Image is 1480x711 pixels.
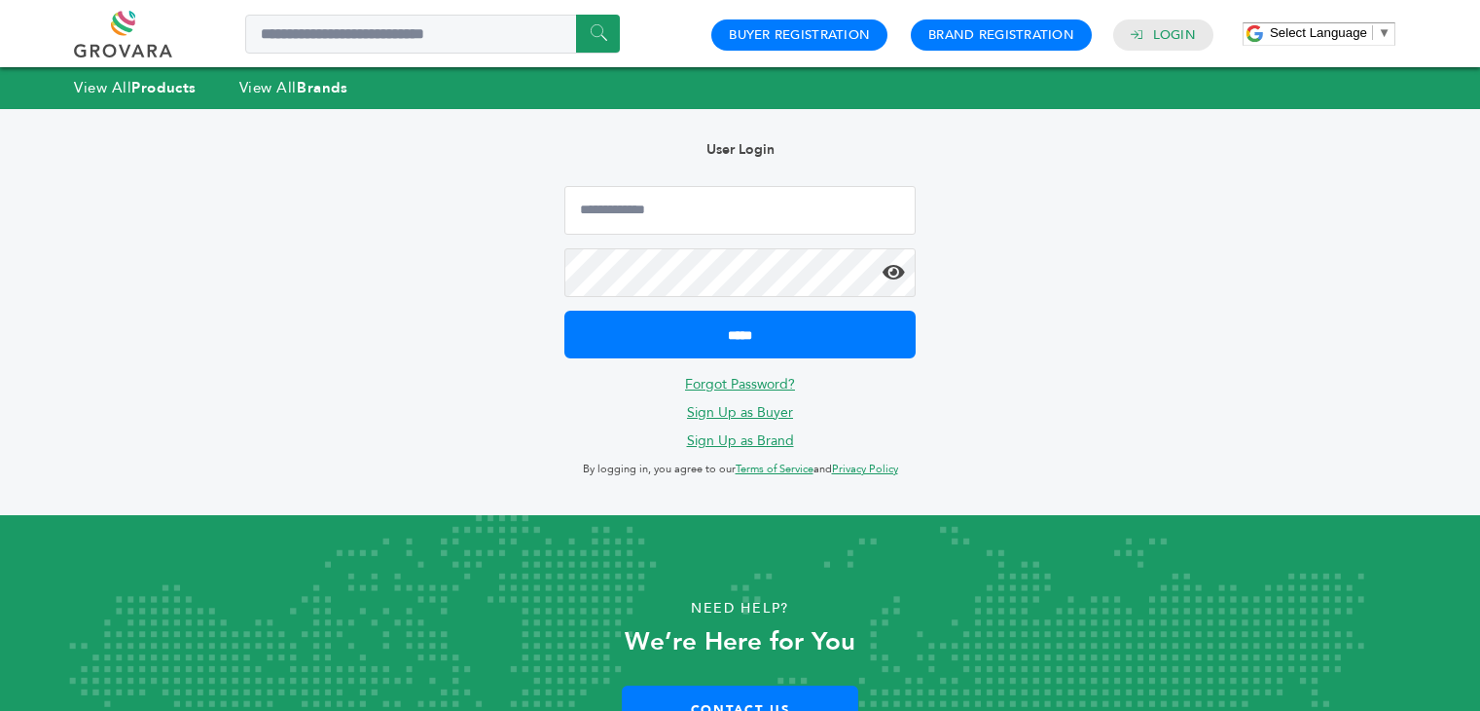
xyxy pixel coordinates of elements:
b: User Login [706,140,775,159]
p: By logging in, you agree to our and [564,458,915,481]
a: Buyer Registration [729,26,870,44]
a: Select Language​ [1270,25,1390,40]
span: Select Language [1270,25,1367,40]
a: View AllBrands [239,78,348,97]
input: Password [564,248,915,297]
p: Need Help? [74,594,1406,623]
span: ​ [1372,25,1373,40]
a: Privacy Policy [832,462,898,476]
input: Search a product or brand... [245,15,620,54]
a: Sign Up as Buyer [687,403,793,422]
input: Email Address [564,186,915,235]
strong: Products [131,78,196,97]
strong: We’re Here for You [625,624,855,659]
a: Sign Up as Brand [687,431,794,450]
a: Login [1153,26,1196,44]
strong: Brands [297,78,347,97]
a: Terms of Service [736,462,813,476]
a: View AllProducts [74,78,197,97]
a: Brand Registration [928,26,1074,44]
a: Forgot Password? [685,375,795,393]
span: ▼ [1378,25,1390,40]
